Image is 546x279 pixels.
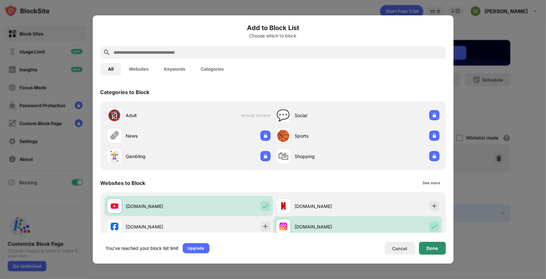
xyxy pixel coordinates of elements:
div: News [126,132,189,139]
span: Already blocked [241,113,271,118]
div: Social [295,112,358,119]
div: Choose which to block [100,33,446,38]
div: You’ve reached your block list limit [106,245,179,251]
div: See more [423,180,440,186]
img: search.svg [103,49,111,56]
button: Categories [193,63,232,76]
div: 🔞 [108,109,121,122]
div: Shopping [295,153,358,160]
button: Websites [121,63,156,76]
button: All [100,63,122,76]
div: 🛍 [278,150,289,163]
h6: Add to Block List [100,23,446,33]
div: Gambling [126,153,189,160]
img: favicons [111,202,118,210]
div: Done [427,246,438,251]
div: 💬 [277,109,290,122]
div: Adult [126,112,189,119]
div: Cancel [392,246,408,251]
div: [DOMAIN_NAME] [126,203,189,210]
div: 🏀 [277,129,290,142]
div: Categories to Block [100,89,150,95]
img: favicons [111,223,118,230]
div: 🃏 [108,150,121,163]
div: [DOMAIN_NAME] [295,203,358,210]
div: Sports [295,132,358,139]
img: favicons [280,202,287,210]
div: [DOMAIN_NAME] [295,223,358,230]
div: [DOMAIN_NAME] [126,223,189,230]
div: Websites to Block [100,180,146,186]
button: Keywords [156,63,193,76]
div: 🗞 [109,129,120,142]
img: favicons [280,223,287,230]
div: Upgrade [188,245,204,251]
